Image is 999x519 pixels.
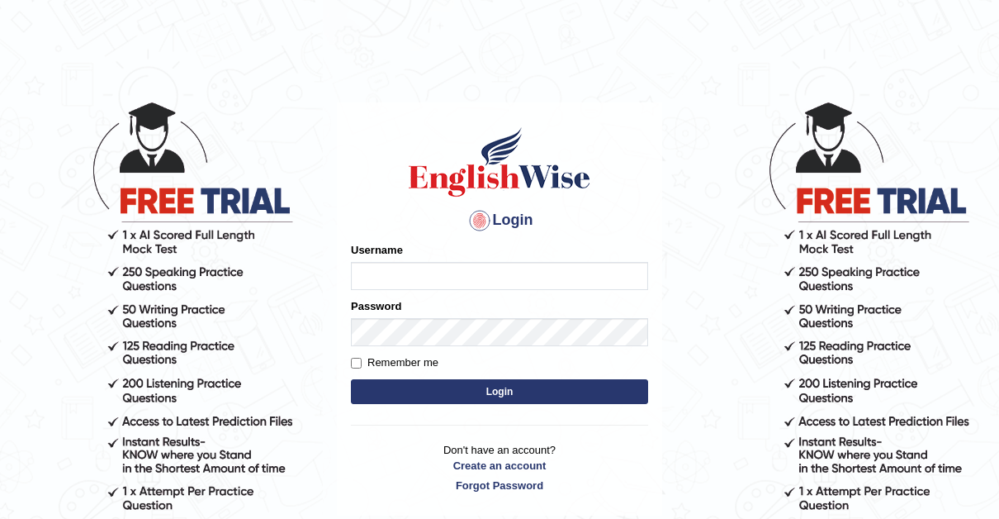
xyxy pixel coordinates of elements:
[351,298,401,314] label: Password
[351,442,648,493] p: Don't have an account?
[351,379,648,404] button: Login
[351,458,648,474] a: Create an account
[351,478,648,493] a: Forgot Password
[351,358,362,369] input: Remember me
[351,355,438,371] label: Remember me
[351,242,403,258] label: Username
[351,207,648,234] h4: Login
[405,125,594,199] img: Logo of English Wise sign in for intelligent practice with AI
